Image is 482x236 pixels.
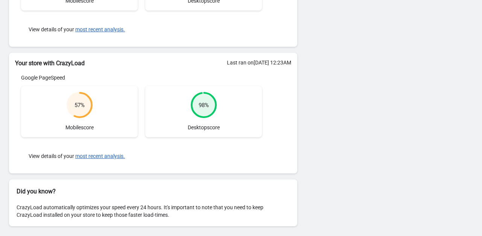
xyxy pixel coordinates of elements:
button: most recent analysis. [75,26,125,32]
div: Desktop score [145,86,262,137]
div: View details of your [21,145,262,167]
div: 98 % [199,101,209,109]
h2: Did you know? [17,187,290,196]
div: Google PageSpeed [21,74,262,81]
h2: Your store with CrazyLoad [15,59,291,68]
div: View details of your [21,18,262,41]
div: Last ran on [DATE] 12:23AM [227,59,291,66]
div: Mobile score [21,86,138,137]
button: most recent analysis. [75,153,125,159]
div: CrazyLoad automatically optimizes your speed every 24 hours. It's important to note that you need... [9,196,297,226]
div: 57 % [75,101,85,109]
